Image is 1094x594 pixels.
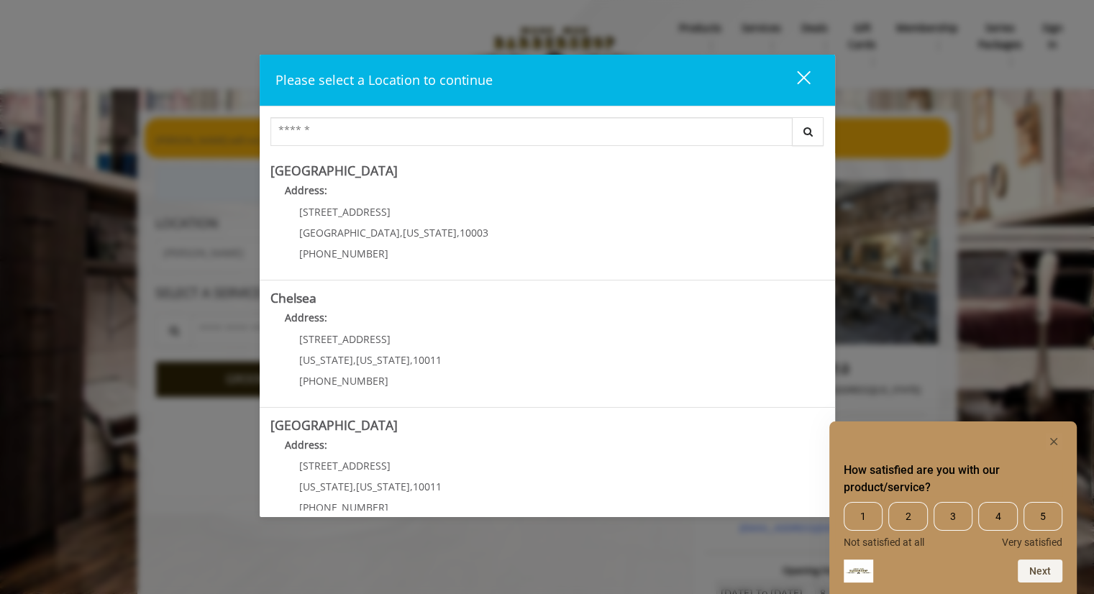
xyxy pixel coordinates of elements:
[353,353,356,367] span: ,
[844,462,1062,496] h2: How satisfied are you with our product/service? Select an option from 1 to 5, with 1 being Not sa...
[844,536,924,548] span: Not satisfied at all
[299,332,391,346] span: [STREET_ADDRESS]
[285,438,327,452] b: Address:
[844,502,883,531] span: 1
[1002,536,1062,548] span: Very satisfied
[299,374,388,388] span: [PHONE_NUMBER]
[299,226,400,239] span: [GEOGRAPHIC_DATA]
[800,127,816,137] i: Search button
[460,226,488,239] span: 10003
[403,226,457,239] span: [US_STATE]
[770,65,819,95] button: close dialog
[978,502,1017,531] span: 4
[285,183,327,197] b: Address:
[888,502,927,531] span: 2
[413,353,442,367] span: 10011
[299,205,391,219] span: [STREET_ADDRESS]
[353,480,356,493] span: ,
[400,226,403,239] span: ,
[270,117,793,146] input: Search Center
[299,459,391,472] span: [STREET_ADDRESS]
[285,311,327,324] b: Address:
[780,70,809,91] div: close dialog
[413,480,442,493] span: 10011
[844,433,1062,582] div: How satisfied are you with our product/service? Select an option from 1 to 5, with 1 being Not sa...
[299,480,353,493] span: [US_STATE]
[270,289,316,306] b: Chelsea
[1018,559,1062,582] button: Next question
[1024,502,1062,531] span: 5
[299,353,353,367] span: [US_STATE]
[299,501,388,514] span: [PHONE_NUMBER]
[356,353,410,367] span: [US_STATE]
[270,117,824,153] div: Center Select
[934,502,972,531] span: 3
[275,71,493,88] span: Please select a Location to continue
[844,502,1062,548] div: How satisfied are you with our product/service? Select an option from 1 to 5, with 1 being Not sa...
[457,226,460,239] span: ,
[299,247,388,260] span: [PHONE_NUMBER]
[270,416,398,434] b: [GEOGRAPHIC_DATA]
[410,353,413,367] span: ,
[410,480,413,493] span: ,
[270,162,398,179] b: [GEOGRAPHIC_DATA]
[1045,433,1062,450] button: Hide survey
[356,480,410,493] span: [US_STATE]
